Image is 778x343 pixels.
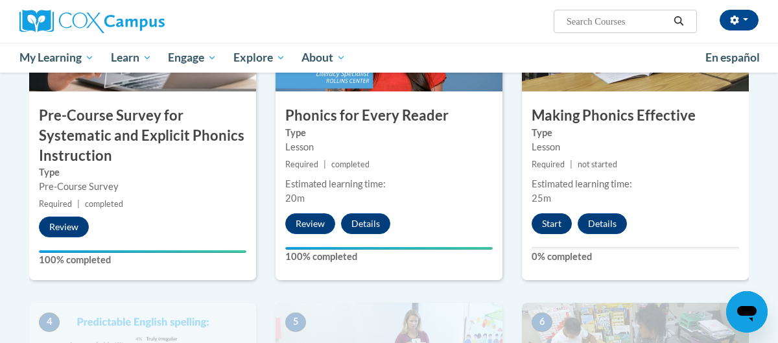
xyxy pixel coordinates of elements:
[159,43,225,73] a: Engage
[565,14,669,29] input: Search Courses
[39,217,89,237] button: Review
[532,140,739,154] div: Lesson
[168,50,217,65] span: Engage
[341,213,390,234] button: Details
[522,106,749,126] h3: Making Phonics Effective
[532,126,739,140] label: Type
[19,10,165,33] img: Cox Campus
[578,160,617,169] span: not started
[39,253,246,267] label: 100% completed
[285,313,306,332] span: 5
[705,51,760,64] span: En español
[331,160,370,169] span: completed
[285,193,305,204] span: 20m
[285,177,493,191] div: Estimated learning time:
[285,247,493,250] div: Your progress
[102,43,160,73] a: Learn
[276,106,502,126] h3: Phonics for Every Reader
[39,199,72,209] span: Required
[532,177,739,191] div: Estimated learning time:
[301,50,346,65] span: About
[39,180,246,194] div: Pre-Course Survey
[285,126,493,140] label: Type
[285,250,493,264] label: 100% completed
[10,43,768,73] div: Main menu
[532,213,572,234] button: Start
[669,14,689,29] button: Search
[85,199,123,209] span: completed
[77,199,80,209] span: |
[19,50,94,65] span: My Learning
[532,193,551,204] span: 25m
[11,43,102,73] a: My Learning
[285,140,493,154] div: Lesson
[294,43,355,73] a: About
[532,313,552,332] span: 6
[233,50,285,65] span: Explore
[726,291,768,333] iframe: Button to launch messaging window
[532,250,739,264] label: 0% completed
[697,44,768,71] a: En español
[225,43,294,73] a: Explore
[720,10,759,30] button: Account Settings
[285,213,335,234] button: Review
[324,160,326,169] span: |
[570,160,572,169] span: |
[39,250,246,253] div: Your progress
[39,165,246,180] label: Type
[111,50,152,65] span: Learn
[39,313,60,332] span: 4
[29,106,256,165] h3: Pre-Course Survey for Systematic and Explicit Phonics Instruction
[578,213,627,234] button: Details
[285,160,318,169] span: Required
[19,10,253,33] a: Cox Campus
[532,160,565,169] span: Required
